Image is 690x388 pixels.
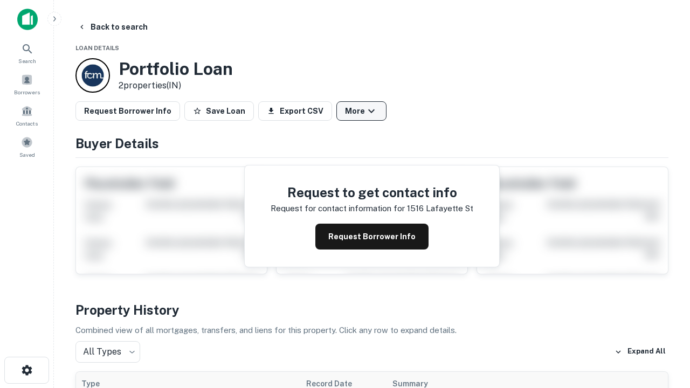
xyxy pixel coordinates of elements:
a: Borrowers [3,70,51,99]
h4: Request to get contact info [271,183,473,202]
button: Expand All [612,344,668,360]
h3: Portfolio Loan [119,59,233,79]
button: Save Loan [184,101,254,121]
span: Loan Details [75,45,119,51]
span: Saved [19,150,35,159]
button: More [336,101,387,121]
p: Combined view of all mortgages, transfers, and liens for this property. Click any row to expand d... [75,324,668,337]
img: capitalize-icon.png [17,9,38,30]
span: Contacts [16,119,38,128]
div: All Types [75,341,140,363]
button: Back to search [73,17,152,37]
button: Request Borrower Info [315,224,429,250]
h4: Buyer Details [75,134,668,153]
a: Saved [3,132,51,161]
span: Search [18,57,36,65]
p: 1516 lafayette st [407,202,473,215]
p: 2 properties (IN) [119,79,233,92]
a: Contacts [3,101,51,130]
button: Request Borrower Info [75,101,180,121]
iframe: Chat Widget [636,267,690,319]
p: Request for contact information for [271,202,405,215]
h4: Property History [75,300,668,320]
button: Export CSV [258,101,332,121]
span: Borrowers [14,88,40,96]
a: Search [3,38,51,67]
